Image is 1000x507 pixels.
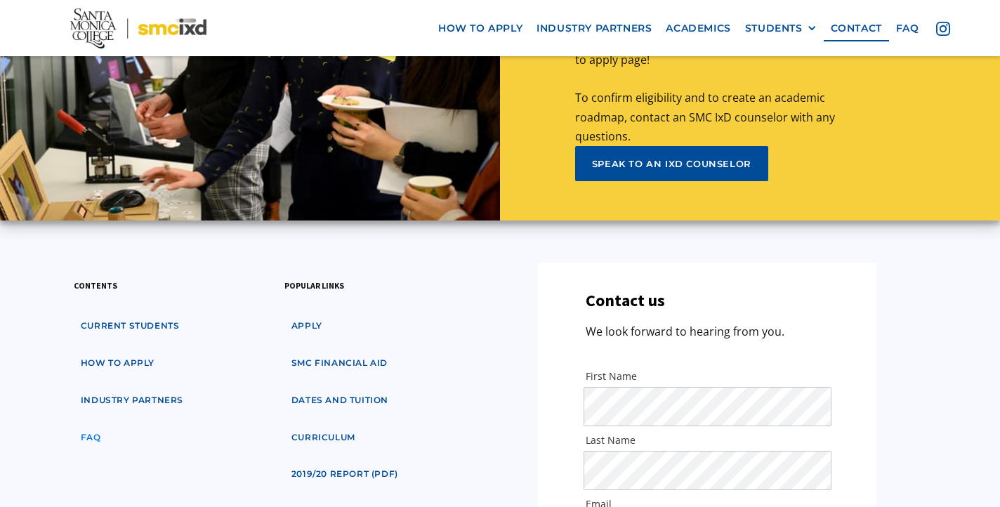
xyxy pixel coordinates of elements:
[586,291,665,311] h3: Contact us
[70,8,206,48] img: Santa Monica College - SMC IxD logo
[74,279,117,292] h3: contents
[284,461,405,487] a: 2019/20 Report (pdf)
[659,15,737,41] a: Academics
[936,22,950,36] img: icon - instagram
[284,425,362,451] a: curriculum
[586,369,829,383] label: First Name
[284,388,395,414] a: dates and tuition
[74,350,162,376] a: how to apply
[889,15,926,41] a: faq
[824,15,889,41] a: contact
[74,388,190,414] a: industry partners
[74,425,108,451] a: faq
[284,350,395,376] a: SMC financial aid
[284,313,329,339] a: apply
[745,22,817,34] div: STUDENTS
[586,322,784,341] p: We look forward to hearing from you.
[529,15,659,41] a: industry partners
[745,22,803,34] div: STUDENTS
[592,157,751,170] div: speak to an ixd counselor
[284,279,344,292] h3: popular links
[575,13,851,146] p: New students are accepted annually. Learn more about our application process by visiting our how ...
[431,15,529,41] a: how to apply
[74,313,187,339] a: Current students
[586,433,829,447] label: Last Name
[575,146,768,181] a: speak to an ixd counselor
